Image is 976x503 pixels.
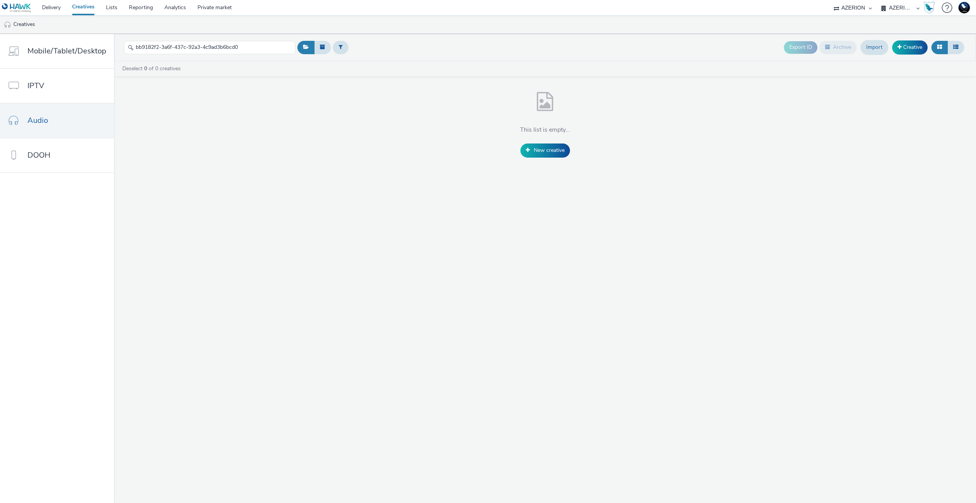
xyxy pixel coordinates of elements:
[122,65,184,72] a: Deselect of 0 creatives
[947,41,964,54] button: Table
[860,40,888,55] a: Import
[931,41,948,54] button: Grid
[534,147,565,154] span: New creative
[27,115,48,126] span: Audio
[923,2,938,14] a: Hawk Academy
[27,80,44,91] span: IPTV
[892,40,928,54] a: Creative
[27,150,50,161] span: DOOH
[124,41,295,54] input: Search...
[784,41,817,53] button: Export ID
[2,3,31,13] img: undefined Logo
[520,126,570,134] h4: This list is empty...
[923,2,935,14] img: Hawk Academy
[520,143,570,157] a: New creative
[819,41,857,54] button: Archive
[27,45,106,56] span: Mobile/Tablet/Desktop
[144,65,147,72] strong: 0
[958,2,970,13] img: Support Hawk
[4,21,11,29] img: audio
